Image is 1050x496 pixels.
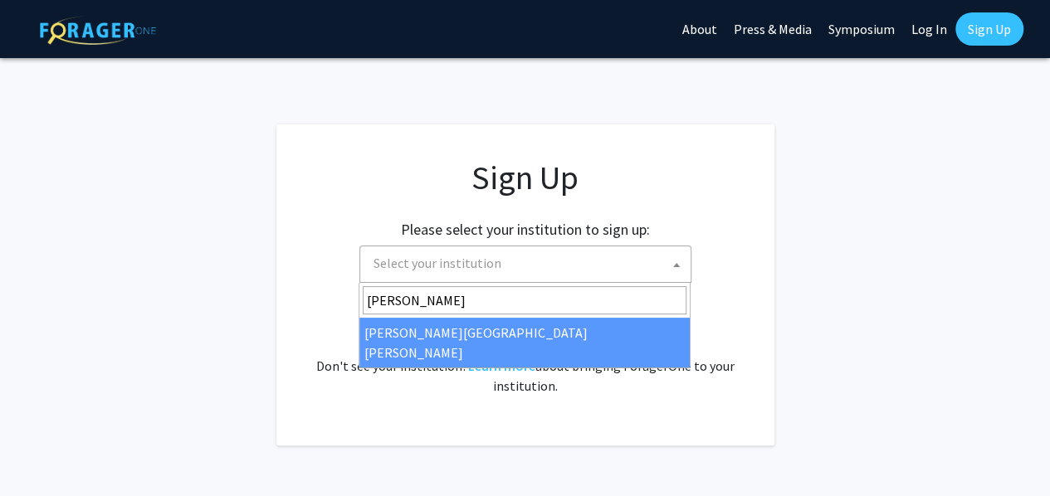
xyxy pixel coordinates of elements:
[401,221,650,239] h2: Please select your institution to sign up:
[310,316,741,396] div: Already have an account? . Don't see your institution? about bringing ForagerOne to your institut...
[468,357,535,374] a: Learn more about bringing ForagerOne to your institution
[359,318,690,367] li: [PERSON_NAME][GEOGRAPHIC_DATA][PERSON_NAME]
[40,16,156,45] img: ForagerOne Logo
[374,255,501,271] span: Select your institution
[310,158,741,197] h1: Sign Up
[367,246,691,280] span: Select your institution
[955,12,1023,46] a: Sign Up
[363,286,686,314] input: Search
[12,421,71,484] iframe: Chat
[359,246,691,283] span: Select your institution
